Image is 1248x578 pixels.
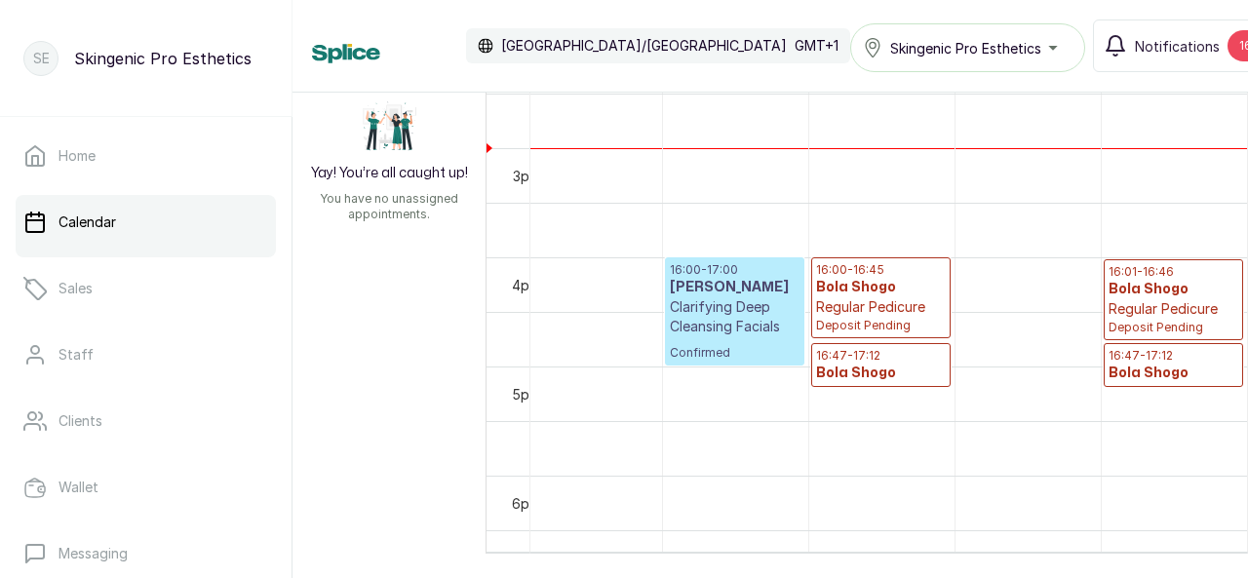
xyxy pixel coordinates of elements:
[74,47,252,70] p: Skingenic Pro Esthetics
[670,345,799,361] span: Confirmed
[58,146,96,166] p: Home
[508,493,544,514] div: 6pm
[58,212,116,232] p: Calendar
[1135,36,1220,57] span: Notifications
[509,166,544,186] div: 3pm
[816,262,946,278] p: 16:00 - 16:45
[16,195,276,250] a: Calendar
[1109,364,1239,383] h3: Bola Shogo
[1109,299,1239,319] p: Regular Pedicure
[58,478,98,497] p: Wallet
[670,297,799,336] p: Clarifying Deep Cleansing Facials
[795,36,838,56] p: GMT+1
[816,278,946,297] h3: Bola Shogo
[16,460,276,515] a: Wallet
[16,328,276,382] a: Staff
[816,364,946,383] h3: Bola Shogo
[670,262,799,278] p: 16:00 - 17:00
[1109,348,1239,364] p: 16:47 - 17:12
[58,544,128,563] p: Messaging
[508,384,544,405] div: 5pm
[311,164,468,183] h2: Yay! You’re all caught up!
[58,279,93,298] p: Sales
[33,49,50,68] p: SE
[16,129,276,183] a: Home
[1109,320,1239,335] span: Deposit Pending
[16,261,276,316] a: Sales
[58,345,94,365] p: Staff
[1109,280,1239,299] h3: Bola Shogo
[816,297,946,317] p: Regular Pedicure
[670,278,799,297] h3: [PERSON_NAME]
[890,38,1041,58] span: Skingenic Pro Esthetics
[16,394,276,448] a: Clients
[508,275,544,295] div: 4pm
[1109,264,1239,280] p: 16:01 - 16:46
[816,318,946,333] span: Deposit Pending
[304,191,474,222] p: You have no unassigned appointments.
[850,23,1085,72] button: Skingenic Pro Esthetics
[501,36,787,56] p: [GEOGRAPHIC_DATA]/[GEOGRAPHIC_DATA]
[816,348,946,364] p: 16:47 - 17:12
[58,411,102,431] p: Clients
